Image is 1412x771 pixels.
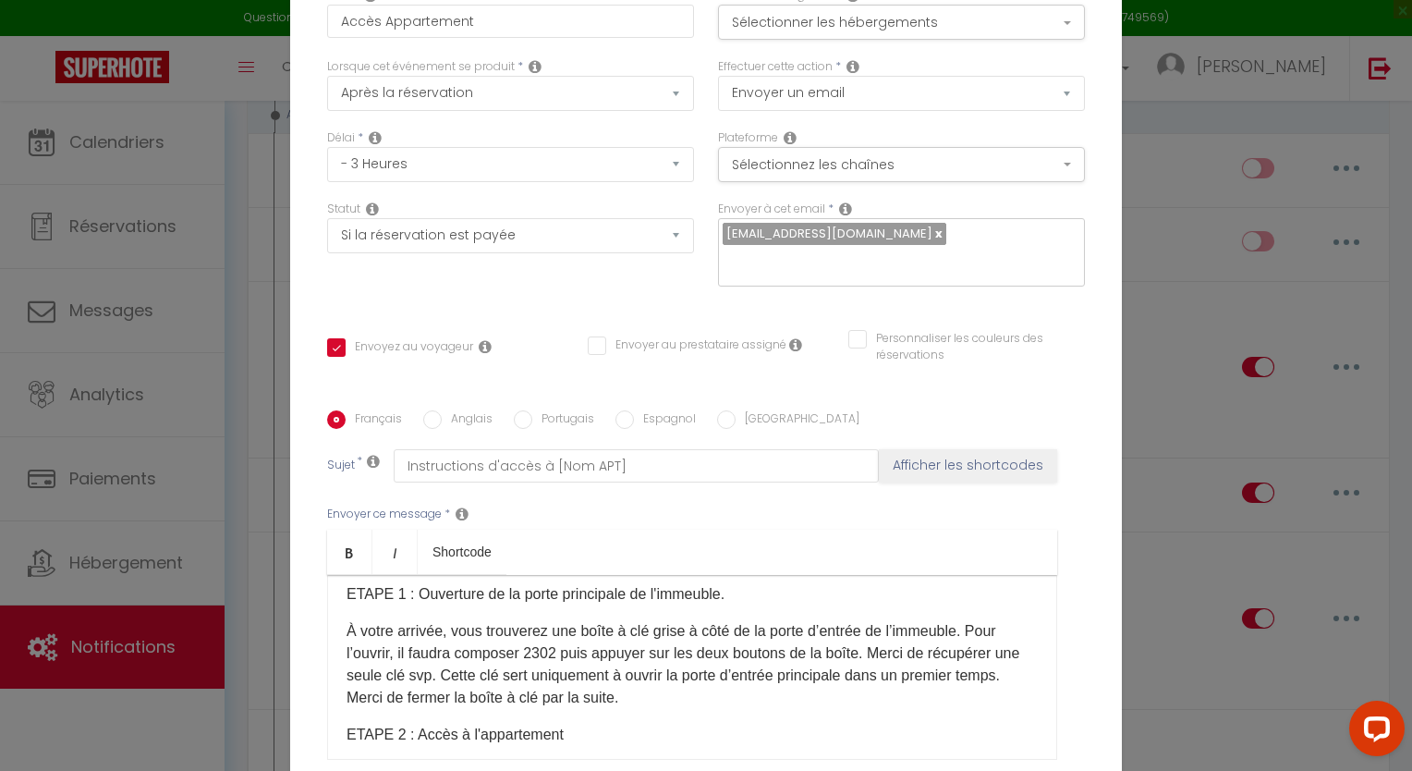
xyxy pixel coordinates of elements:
[327,457,355,476] label: Sujet
[726,225,932,242] span: [EMAIL_ADDRESS][DOMAIN_NAME]
[718,58,833,76] label: Effectuer cette action
[327,506,442,523] label: Envoyer ce message
[418,530,506,574] a: Shortcode
[846,59,859,74] i: Action Type
[789,337,802,352] i: Envoyer au prestataire si il est assigné
[442,410,493,431] label: Anglais
[327,58,515,76] label: Lorsque cet événement se produit
[369,130,382,145] i: Action Time
[327,129,355,147] label: Délai
[347,583,1038,606] p: ETAPE 1 : Ouverture de la porte principale de l'immeuble.
[327,575,1057,760] div: ETAPE 2 : Accès à l'appartement
[718,201,825,218] label: Envoyer à cet email
[532,410,594,431] label: Portugais
[736,410,859,431] label: [GEOGRAPHIC_DATA]
[784,130,797,145] i: Action Channel
[879,449,1057,483] button: Afficher les shortcodes
[347,620,1038,709] p: À votre arrivée, vous trouverez une boîte à clé grise à côté de la porte d’entrée de l’immeuble. ...
[529,59,542,74] i: Event Occur
[346,410,402,431] label: Français
[718,5,1085,40] button: Sélectionner les hébergements
[327,201,360,218] label: Statut
[1334,693,1412,771] iframe: LiveChat chat widget
[372,530,418,574] a: Italic
[479,339,492,354] i: Envoyer au voyageur
[718,129,778,147] label: Plateforme
[839,202,852,216] i: Recipient
[634,410,696,431] label: Espagnol
[327,530,372,574] a: Bold
[366,202,379,216] i: Booking status
[367,454,380,469] i: Subject
[718,147,1085,182] button: Sélectionnez les chaînes
[456,507,469,521] i: Message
